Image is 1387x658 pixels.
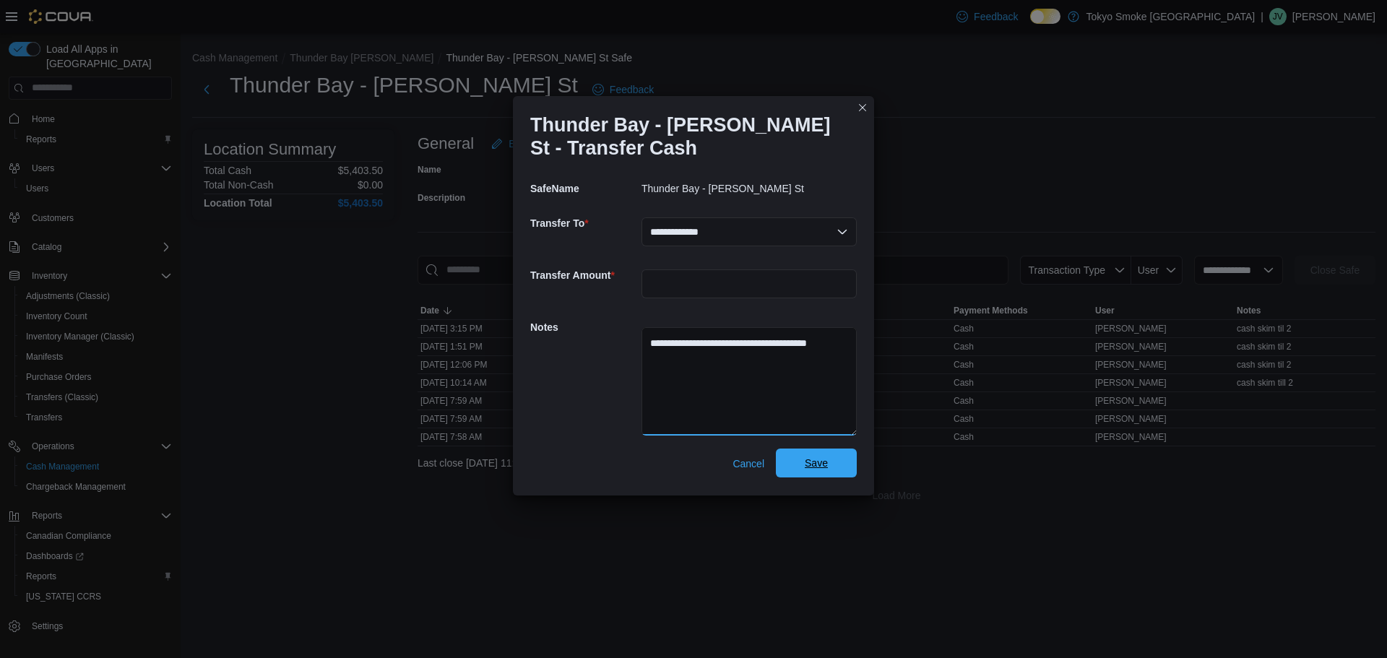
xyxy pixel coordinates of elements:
h1: Thunder Bay - [PERSON_NAME] St - Transfer Cash [530,113,845,160]
button: Cancel [727,449,770,478]
h5: Transfer To [530,209,639,238]
h5: Transfer Amount [530,261,639,290]
h5: SafeName [530,174,639,203]
span: Cancel [733,456,764,471]
button: Save [776,449,857,477]
button: Closes this modal window [854,99,871,116]
p: Thunder Bay - [PERSON_NAME] St [641,183,804,194]
h5: Notes [530,313,639,342]
span: Save [805,456,828,470]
